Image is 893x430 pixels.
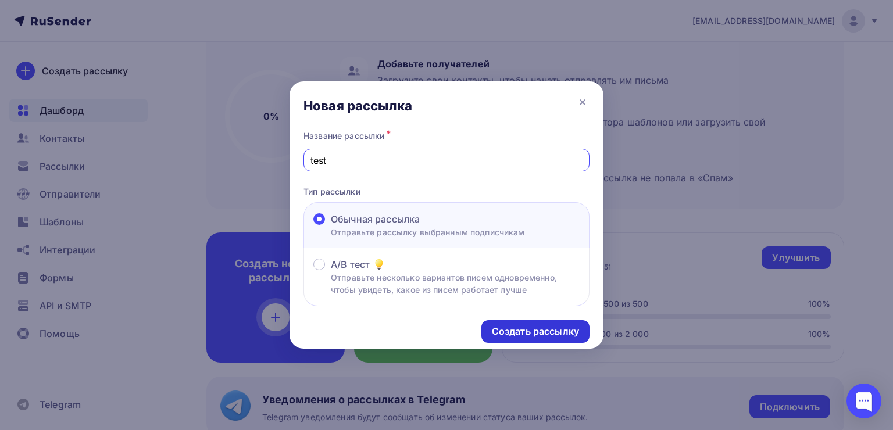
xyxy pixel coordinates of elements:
div: Новая рассылка [303,98,412,114]
p: Отправьте рассылку выбранным подписчикам [331,226,525,238]
p: Тип рассылки [303,185,590,198]
div: Создать рассылку [492,325,579,338]
input: Придумайте название рассылки [310,153,583,167]
div: Название рассылки [303,128,590,144]
span: A/B тест [331,257,370,271]
p: Отправьте несколько вариантов писем одновременно, чтобы увидеть, какое из писем работает лучше [331,271,580,296]
span: Обычная рассылка [331,212,420,226]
